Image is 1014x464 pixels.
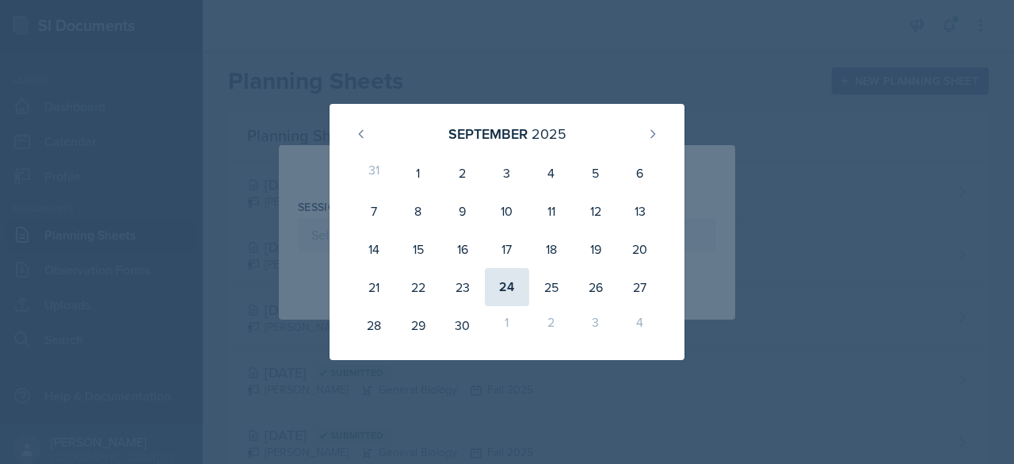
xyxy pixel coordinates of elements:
div: 24 [485,268,529,306]
div: 6 [618,154,662,192]
div: 30 [440,306,485,344]
div: 3 [485,154,529,192]
div: September [448,123,528,144]
div: 27 [618,268,662,306]
div: 1 [485,306,529,344]
div: 3 [574,306,618,344]
div: 2 [529,306,574,344]
div: 16 [440,230,485,268]
div: 20 [618,230,662,268]
div: 26 [574,268,618,306]
div: 19 [574,230,618,268]
div: 17 [485,230,529,268]
div: 4 [529,154,574,192]
div: 31 [352,154,396,192]
div: 12 [574,192,618,230]
div: 21 [352,268,396,306]
div: 2025 [532,123,566,144]
div: 5 [574,154,618,192]
div: 23 [440,268,485,306]
div: 9 [440,192,485,230]
div: 4 [618,306,662,344]
div: 10 [485,192,529,230]
div: 28 [352,306,396,344]
div: 29 [396,306,440,344]
div: 1 [396,154,440,192]
div: 13 [618,192,662,230]
div: 22 [396,268,440,306]
div: 8 [396,192,440,230]
div: 2 [440,154,485,192]
div: 7 [352,192,396,230]
div: 25 [529,268,574,306]
div: 18 [529,230,574,268]
div: 15 [396,230,440,268]
div: 11 [529,192,574,230]
div: 14 [352,230,396,268]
